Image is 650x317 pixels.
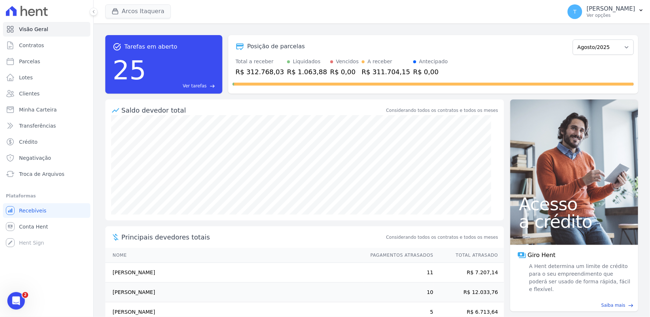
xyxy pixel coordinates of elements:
[434,283,504,302] td: R$ 12.033,76
[121,105,385,115] div: Saldo devedor total
[19,207,46,214] span: Recebíveis
[574,9,577,14] span: T
[19,42,44,49] span: Contratos
[386,107,498,114] div: Considerando todos os contratos e todos os meses
[3,70,90,85] a: Lotes
[587,5,635,12] p: [PERSON_NAME]
[22,292,28,298] span: 2
[528,263,631,293] span: A Hent determina um limite de crédito para o seu empreendimento que poderá ser usado de forma ráp...
[3,54,90,69] a: Parcelas
[121,232,385,242] span: Principais devedores totais
[386,234,498,241] span: Considerando todos os contratos e todos os meses
[362,67,410,77] div: R$ 311.704,15
[368,58,392,65] div: A receber
[210,83,215,89] span: east
[19,154,51,162] span: Negativação
[6,192,87,200] div: Plataformas
[19,170,64,178] span: Troca de Arquivos
[3,102,90,117] a: Minha Carteira
[247,42,305,51] div: Posição de parcelas
[236,67,284,77] div: R$ 312.768,03
[601,302,625,309] span: Saiba mais
[364,283,434,302] td: 10
[113,42,121,51] span: task_alt
[19,138,38,146] span: Crédito
[105,248,364,263] th: Nome
[19,26,48,33] span: Visão Geral
[293,58,321,65] div: Liquidados
[113,51,146,89] div: 25
[105,4,171,18] button: Arcos Itaquera
[7,292,25,310] iframe: Intercom live chat
[336,58,359,65] div: Vencidos
[3,118,90,133] a: Transferências
[528,251,556,260] span: Giro Hent
[562,1,650,22] button: T [PERSON_NAME] Ver opções
[3,167,90,181] a: Troca de Arquivos
[330,67,359,77] div: R$ 0,00
[3,203,90,218] a: Recebíveis
[3,135,90,149] a: Crédito
[149,83,215,89] a: Ver tarefas east
[364,263,434,283] td: 11
[105,263,364,283] td: [PERSON_NAME]
[419,58,448,65] div: Antecipado
[236,58,284,65] div: Total a receber
[628,303,634,308] span: east
[3,219,90,234] a: Conta Hent
[124,42,177,51] span: Tarefas em aberto
[287,67,327,77] div: R$ 1.063,88
[3,38,90,53] a: Contratos
[587,12,635,18] p: Ver opções
[19,106,57,113] span: Minha Carteira
[105,283,364,302] td: [PERSON_NAME]
[413,67,448,77] div: R$ 0,00
[519,213,630,230] span: a crédito
[19,90,40,97] span: Clientes
[19,74,33,81] span: Lotes
[183,83,207,89] span: Ver tarefas
[515,302,634,309] a: Saiba mais east
[364,248,434,263] th: Pagamentos Atrasados
[3,86,90,101] a: Clientes
[19,58,40,65] span: Parcelas
[3,22,90,37] a: Visão Geral
[19,122,56,129] span: Transferências
[519,195,630,213] span: Acesso
[3,151,90,165] a: Negativação
[434,248,504,263] th: Total Atrasado
[434,263,504,283] td: R$ 7.207,14
[19,223,48,230] span: Conta Hent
